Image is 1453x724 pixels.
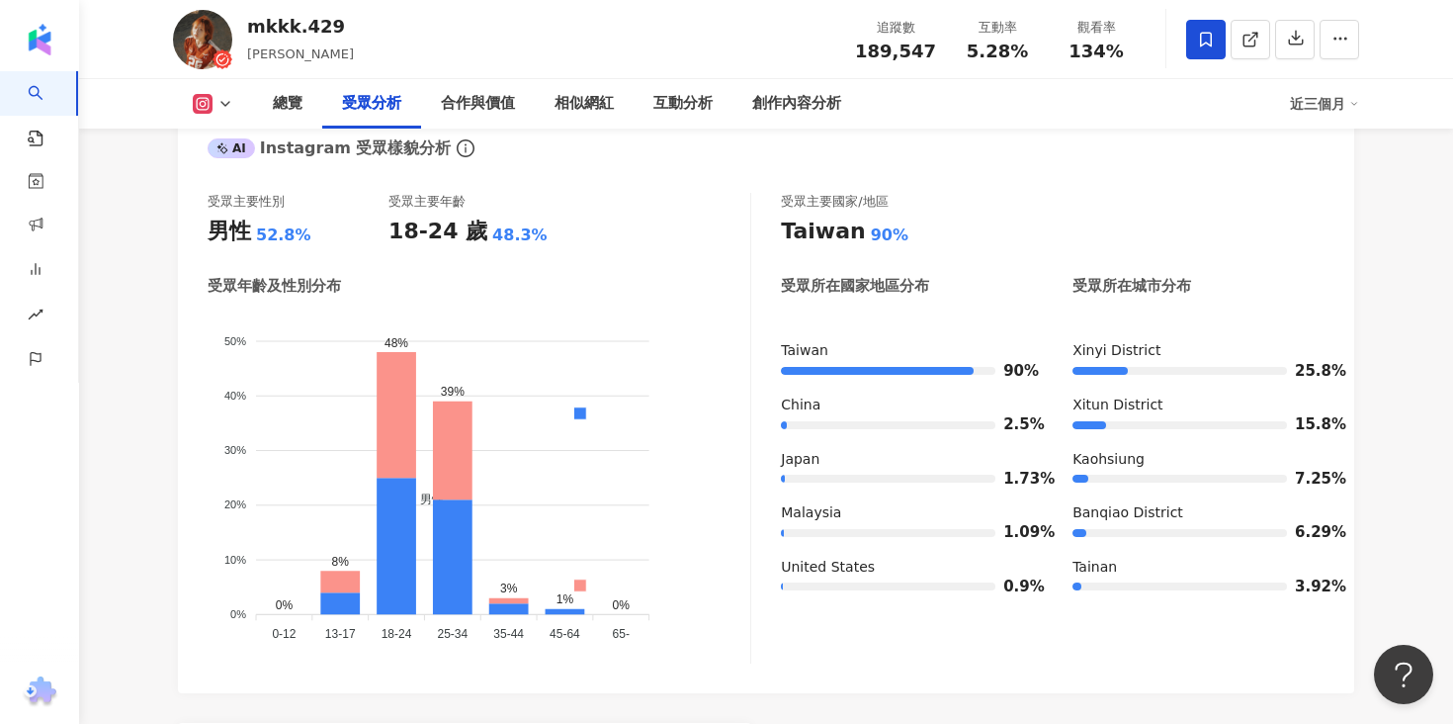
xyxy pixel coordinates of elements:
[1072,558,1325,578] div: Tainan
[21,677,59,708] img: chrome extension
[855,18,936,38] div: 追蹤數
[781,450,1033,470] div: Japan
[325,628,356,642] tspan: 13-17
[272,628,296,642] tspan: 0-12
[388,217,487,247] div: 18-24 歲
[224,554,246,566] tspan: 10%
[1295,364,1325,379] span: 25.8%
[256,225,311,246] div: 52.8%
[28,295,43,339] span: rise
[208,137,451,159] div: Instagram 受眾樣貌分析
[454,136,477,160] span: info-circle
[967,42,1028,61] span: 5.28%
[1295,472,1325,487] span: 7.25%
[230,608,246,620] tspan: 0%
[781,276,929,297] div: 受眾所在國家地區分布
[613,628,630,642] tspan: 65-
[781,396,1033,415] div: China
[382,628,412,642] tspan: 18-24
[1295,417,1325,432] span: 15.8%
[224,390,246,402] tspan: 40%
[1290,88,1359,120] div: 近三個月
[1295,525,1325,540] span: 6.29%
[224,499,246,511] tspan: 20%
[273,92,302,116] div: 總覽
[208,217,251,247] div: 男性
[342,92,401,116] div: 受眾分析
[1072,396,1325,415] div: Xitun District
[781,341,1033,361] div: Taiwan
[1295,580,1325,594] span: 3.92%
[224,445,246,457] tspan: 30%
[24,24,55,55] img: logo icon
[388,193,466,211] div: 受眾主要年齡
[752,92,841,116] div: 創作內容分析
[247,14,354,39] div: mkkk.429
[405,494,444,507] span: 男性
[224,335,246,347] tspan: 50%
[437,628,468,642] tspan: 25-34
[208,276,341,297] div: 受眾年齡及性別分布
[208,138,255,158] div: AI
[781,558,1033,578] div: United States
[1072,503,1325,523] div: Banqiao District
[1059,18,1134,38] div: 觀看率
[781,503,1033,523] div: Malaysia
[493,628,524,642] tspan: 35-44
[855,41,936,61] span: 189,547
[1374,645,1433,704] iframe: Help Scout Beacon - Open
[1003,525,1033,540] span: 1.09%
[1003,417,1033,432] span: 2.5%
[173,10,232,69] img: KOL Avatar
[550,628,580,642] tspan: 45-64
[1068,42,1124,61] span: 134%
[1003,580,1033,594] span: 0.9%
[871,225,908,246] div: 90%
[28,71,67,148] a: search
[781,217,865,247] div: Taiwan
[1003,472,1033,487] span: 1.73%
[555,92,614,116] div: 相似網紅
[1003,364,1033,379] span: 90%
[492,225,548,246] div: 48.3%
[1072,450,1325,470] div: Kaohsiung
[653,92,713,116] div: 互動分析
[1072,341,1325,361] div: Xinyi District
[247,46,354,61] span: [PERSON_NAME]
[441,92,515,116] div: 合作與價值
[1072,276,1191,297] div: 受眾所在城市分布
[781,193,888,211] div: 受眾主要國家/地區
[960,18,1035,38] div: 互動率
[208,193,285,211] div: 受眾主要性別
